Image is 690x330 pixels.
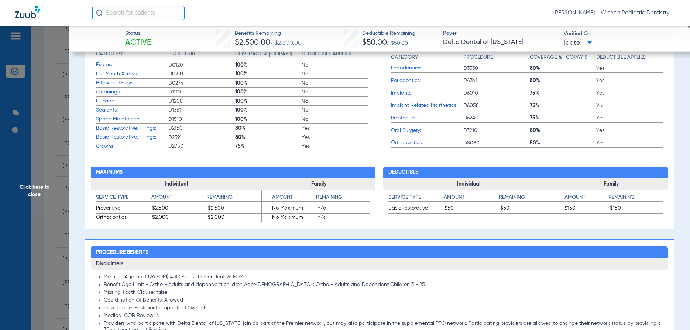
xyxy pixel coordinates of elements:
span: D8080 [463,139,530,147]
span: Implants: [391,89,463,97]
span: No [302,61,368,69]
span: D1208 [168,98,235,105]
span: 80% [530,65,596,72]
li: Missing Tooth Clause: false [104,289,663,296]
h4: Amount [262,194,316,202]
h4: Coverage % | Copay $ [530,54,587,61]
span: $2,000 [152,214,206,222]
span: D0210 [168,70,235,78]
span: 100% [235,88,302,96]
h2: Maximums [91,167,375,178]
span: 100% [235,70,302,78]
span: $50.00 [362,39,387,47]
app-breakdown-title: Deductible Applies [596,50,663,64]
span: Deductible Remaining [362,30,415,37]
span: Oral Surgery: [391,127,463,135]
span: D0274 [168,79,235,87]
span: 100% [235,79,302,87]
span: Orthodontics [96,214,150,222]
h4: Remaining [608,194,663,202]
input: Search for patients [92,6,185,20]
app-breakdown-title: Coverage % | Copay $ [530,50,596,64]
span: No [302,116,368,123]
span: 100% [235,98,302,105]
span: $2,500 [152,204,206,213]
h3: Family [262,178,375,190]
li: Coordination Of Benefits: Allowed [104,297,663,304]
span: $2,500.00 [235,39,270,47]
h4: Remaining [316,194,370,202]
img: Search Icon [96,10,103,16]
span: Verified On [564,30,678,38]
li: Medical COB Review: N [104,313,663,319]
span: No [302,98,368,105]
span: Periodontics: [391,77,463,85]
app-breakdown-title: Remaining [499,194,554,204]
h3: Family [554,178,668,190]
span: Status [125,30,151,37]
h4: Coverage % | Copay $ [235,50,293,58]
span: Implant Related Prosthetics: [391,102,463,109]
app-breakdown-title: Service Type [96,194,151,204]
span: Yes [596,89,663,97]
span: Endodontics: [391,64,463,72]
app-breakdown-title: Amount [262,194,316,204]
h4: Procedure [168,50,198,58]
span: 80% [530,127,596,134]
span: Bitewing X-rays: [96,79,168,87]
span: $50 [500,204,554,213]
img: Zuub Logo [15,6,40,18]
li: Member Age Limit (26 EOM) ASC Plans : Dependent 26 EOM [104,274,663,280]
h4: Category [96,50,123,58]
span: D2391 [168,134,235,141]
span: D2150 [168,125,235,132]
span: Yes [596,65,663,72]
span: Payer [443,30,557,37]
span: D1110 [168,88,235,96]
span: Cleanings: [96,88,168,96]
span: D2750 [168,143,235,150]
h3: Disclaimers [91,258,668,270]
span: Fluoride: [96,97,168,105]
iframe: Chat Widget [653,295,690,330]
h4: Procedure [463,54,493,61]
span: $2,500 [208,204,261,213]
span: 100% [235,106,302,114]
span: No [302,88,368,96]
span: D0120 [168,61,235,69]
span: 75% [530,89,596,97]
app-breakdown-title: Procedure [168,50,235,61]
span: 75% [530,102,596,109]
span: Crowns: [96,143,168,150]
h4: Remaining [499,194,554,202]
h3: Individual [383,178,554,190]
span: Orthodontics: [391,139,463,147]
span: [PERSON_NAME] - Wichita Pediatric Dentistry [GEOGRAPHIC_DATA] [553,9,675,17]
span: Full Mouth X-rays: [96,70,168,78]
span: Exams: [96,61,168,69]
span: Yes [596,102,663,109]
span: Yes [302,143,368,150]
span: D3330 [463,65,530,72]
span: 80% [235,134,302,141]
span: 75% [235,143,302,150]
li: Downgrade: Posterior Composites Covered [104,305,663,312]
span: Yes [302,134,368,141]
app-breakdown-title: Category [391,50,463,64]
span: Delta Dental of [US_STATE] [443,38,557,47]
span: n/a [317,204,371,213]
span: $150 [610,204,663,213]
h2: Procedure Benefits [91,246,668,258]
app-breakdown-title: Amount [554,194,608,204]
h4: Deductible Applies [596,54,646,61]
h2: Deductible [383,167,668,178]
span: No [302,106,368,114]
span: BasicRestorative [388,204,442,213]
h4: Amount [554,194,608,202]
app-breakdown-title: Service Type [388,194,443,204]
h4: Category [391,54,418,61]
span: D1351 [168,106,235,114]
h4: Deductible Applies [302,50,351,58]
span: Basic Restorative, Fillings: [96,125,168,132]
app-breakdown-title: Deductible Applies [302,50,368,61]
